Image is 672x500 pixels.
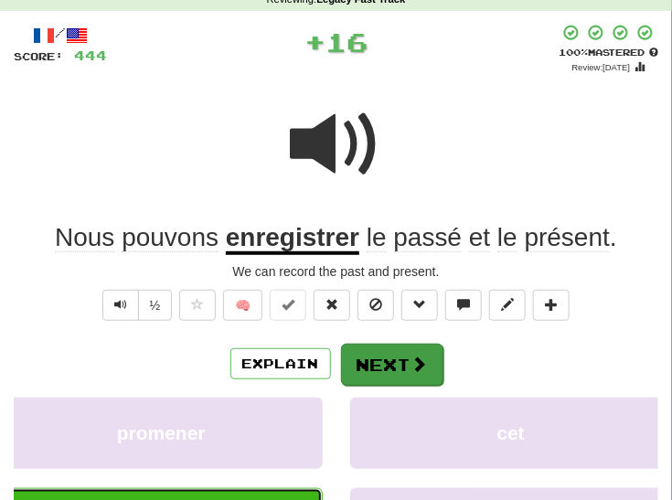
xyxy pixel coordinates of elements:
[270,290,306,321] button: Set this sentence to 100% Mastered (alt+m)
[99,290,173,330] div: Text-to-speech controls
[230,348,331,379] button: Explain
[394,223,463,252] span: passé
[489,290,526,321] button: Edit sentence (alt+d)
[572,62,631,72] small: Review: [DATE]
[559,46,658,59] div: Mastered
[326,27,368,58] span: 16
[14,50,63,62] span: Score:
[341,344,443,386] button: Next
[445,290,482,321] button: Discuss sentence (alt+u)
[497,223,517,252] span: le
[55,223,114,252] span: Nous
[359,223,617,252] span: .
[401,290,438,321] button: Grammar (alt+g)
[223,290,262,321] button: 🧠
[138,290,173,321] button: ½
[367,223,387,252] span: le
[533,290,570,321] button: Add to collection (alt+a)
[179,290,216,321] button: Favorite sentence (alt+f)
[525,223,610,252] span: présent
[122,223,219,252] span: pouvons
[102,290,139,321] button: Play sentence audio (ctl+space)
[497,422,525,443] span: cet
[74,48,107,63] span: 444
[469,223,490,252] span: et
[226,223,359,255] u: enregistrer
[14,262,658,281] div: We can record the past and present.
[559,47,588,58] span: 100 %
[357,290,394,321] button: Ignore sentence (alt+i)
[117,422,206,443] span: promener
[305,24,326,60] span: +
[314,290,350,321] button: Reset to 0% Mastered (alt+r)
[14,24,107,47] div: /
